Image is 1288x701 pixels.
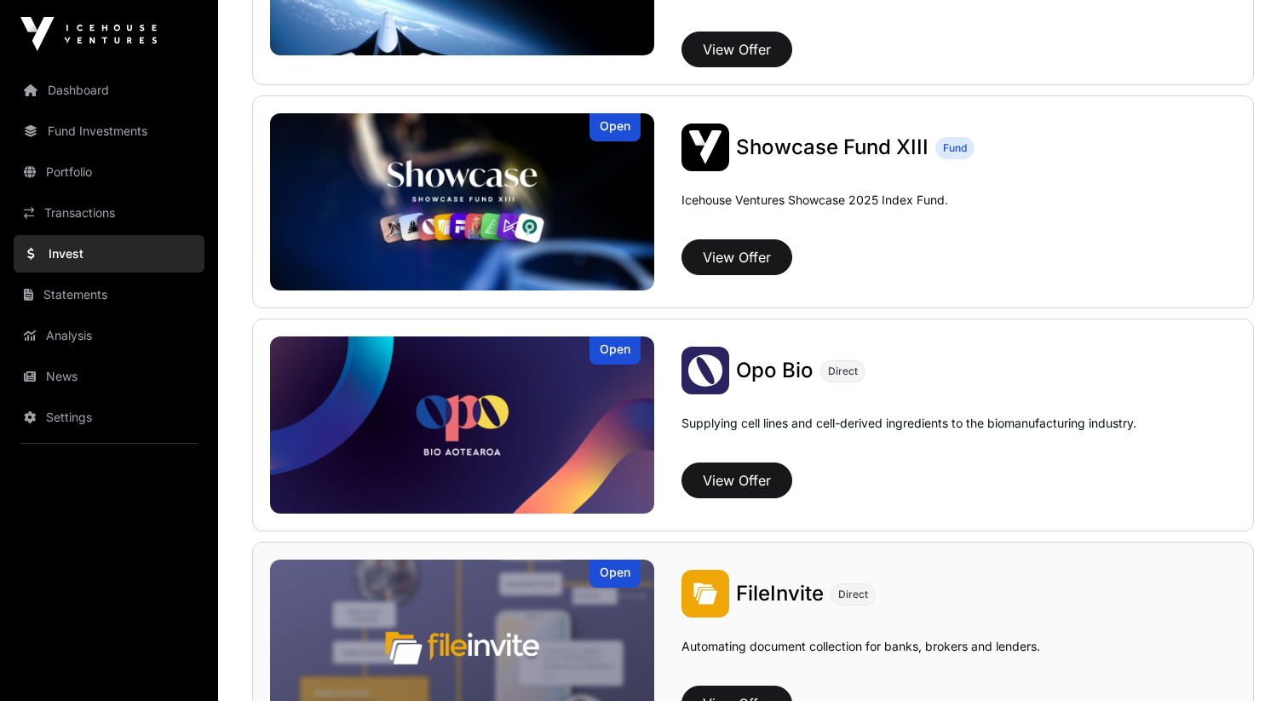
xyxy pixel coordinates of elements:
div: Open [589,336,641,365]
a: Portfolio [14,153,204,191]
a: FileInvite [736,580,824,607]
span: Opo Bio [736,358,814,382]
a: Dashboard [14,72,204,109]
span: Showcase Fund XIII [736,135,929,159]
iframe: Chat Widget [1203,619,1288,701]
a: Transactions [14,194,204,232]
span: Direct [838,588,868,601]
a: Opo Bio [736,357,814,384]
a: Opo BioOpen [270,336,654,514]
a: Settings [14,399,204,436]
a: News [14,358,204,395]
a: Showcase Fund XIII [736,134,929,161]
p: Automating document collection for banks, brokers and lenders. [681,638,1040,679]
img: Showcase Fund XIII [681,124,729,171]
a: Invest [14,235,204,273]
span: Fund [943,141,967,155]
span: FileInvite [736,581,824,606]
button: View Offer [681,463,792,498]
img: Opo Bio [681,347,729,394]
img: FileInvite [681,570,729,618]
a: Showcase Fund XIIIOpen [270,113,654,290]
div: Open [589,113,641,141]
p: Icehouse Ventures Showcase 2025 Index Fund. [681,192,948,209]
div: Open [589,560,641,588]
button: View Offer [681,239,792,275]
button: View Offer [681,32,792,67]
img: Showcase Fund XIII [270,113,654,290]
a: Analysis [14,317,204,354]
img: Opo Bio [270,336,654,514]
img: Icehouse Ventures Logo [20,17,157,51]
a: Statements [14,276,204,313]
span: Direct [828,365,858,378]
a: Fund Investments [14,112,204,150]
p: Supplying cell lines and cell-derived ingredients to the biomanufacturing industry. [681,415,1136,432]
